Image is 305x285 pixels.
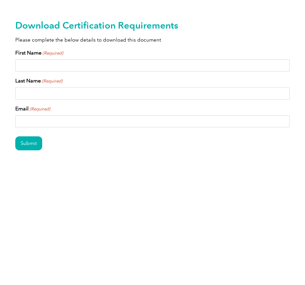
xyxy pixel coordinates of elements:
label: Email [15,105,50,113]
span: (Required) [42,78,63,84]
label: First Name [15,49,63,57]
p: Please complete the below details to download this document [15,36,290,44]
h2: Download Certification Requirements [15,20,290,31]
span: (Required) [42,50,63,57]
span: (Required) [29,106,51,112]
label: Last Name [15,77,62,85]
input: Submit [15,136,42,150]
